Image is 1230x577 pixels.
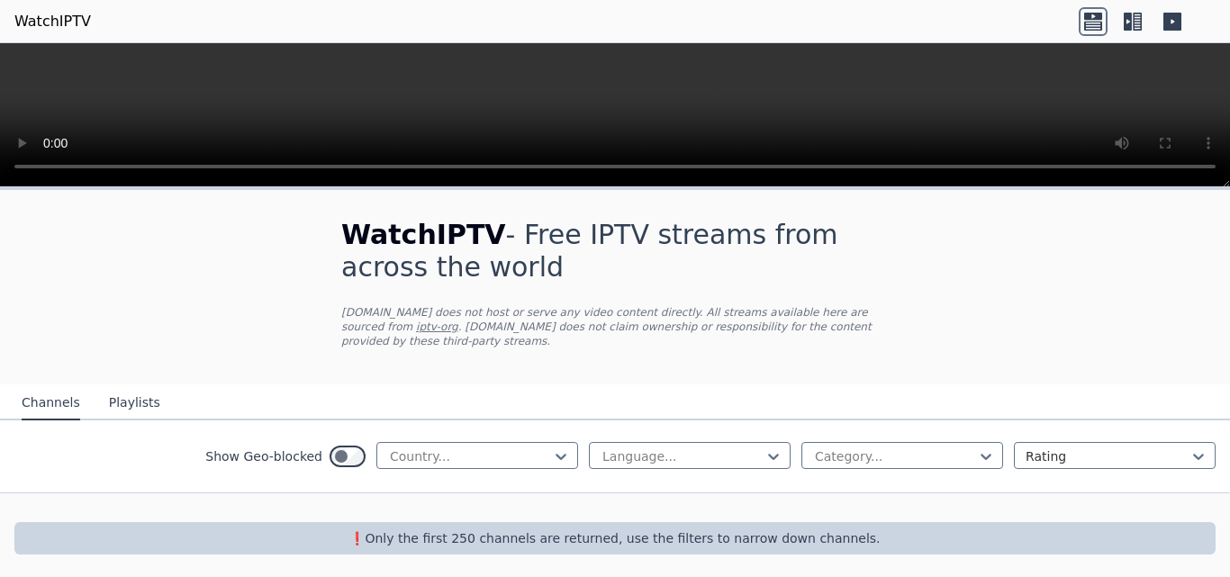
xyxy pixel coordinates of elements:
button: Playlists [109,386,160,420]
a: iptv-org [416,320,458,333]
label: Show Geo-blocked [205,447,322,465]
p: ❗️Only the first 250 channels are returned, use the filters to narrow down channels. [22,529,1208,547]
span: WatchIPTV [341,219,506,250]
button: Channels [22,386,80,420]
a: WatchIPTV [14,11,91,32]
p: [DOMAIN_NAME] does not host or serve any video content directly. All streams available here are s... [341,305,889,348]
h1: - Free IPTV streams from across the world [341,219,889,284]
